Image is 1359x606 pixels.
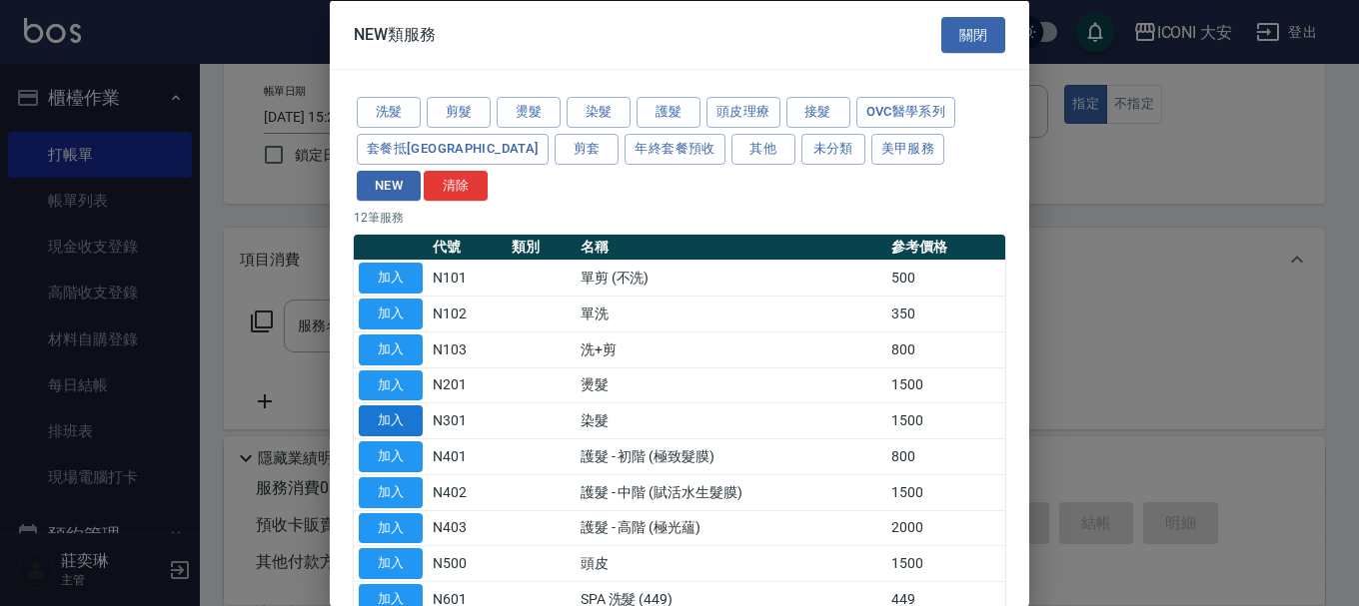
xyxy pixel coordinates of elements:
button: 剪髮 [427,97,491,128]
td: 單洗 [576,296,886,331]
td: 800 [886,331,1005,367]
td: 護髮 - 初階 (極致髮膜) [576,438,886,474]
td: N102 [428,296,507,331]
th: 名稱 [576,235,886,261]
button: 其他 [731,133,795,164]
td: 護髮 - 高階 (極光蘊) [576,510,886,546]
button: 年終套餐預收 [625,133,724,164]
th: 代號 [428,235,507,261]
span: NEW類服務 [354,24,436,44]
button: 護髮 [637,97,700,128]
td: 護髮 - 中階 (賦活水生髮膜) [576,474,886,510]
td: 800 [886,438,1005,474]
td: N402 [428,474,507,510]
td: 燙髮 [576,367,886,403]
th: 類別 [507,235,576,261]
button: 加入 [359,369,423,400]
td: 頭皮 [576,545,886,581]
button: 加入 [359,512,423,543]
button: 加入 [359,441,423,472]
td: 染髮 [576,402,886,438]
button: 未分類 [801,133,865,164]
button: 接髮 [786,97,850,128]
button: 剪套 [555,133,619,164]
button: NEW [357,170,421,201]
button: 加入 [359,333,423,364]
td: N201 [428,367,507,403]
button: ovc醫學系列 [856,97,956,128]
button: 頭皮理療 [706,97,780,128]
button: 加入 [359,548,423,579]
button: 染髮 [567,97,631,128]
td: 1500 [886,474,1005,510]
td: N301 [428,402,507,438]
button: 套餐抵[GEOGRAPHIC_DATA] [357,133,549,164]
button: 洗髮 [357,97,421,128]
p: 12 筆服務 [354,209,1005,227]
button: 加入 [359,476,423,507]
button: 燙髮 [497,97,561,128]
td: N401 [428,438,507,474]
td: N500 [428,545,507,581]
button: 加入 [359,263,423,294]
th: 參考價格 [886,235,1005,261]
button: 美甲服務 [871,133,945,164]
td: 350 [886,296,1005,331]
button: 加入 [359,405,423,436]
button: 清除 [424,170,488,201]
td: 2000 [886,510,1005,546]
button: 關閉 [941,16,1005,53]
td: 洗+剪 [576,331,886,367]
td: 1500 [886,402,1005,438]
button: 加入 [359,299,423,329]
td: 500 [886,260,1005,296]
td: N403 [428,510,507,546]
td: N101 [428,260,507,296]
td: 1500 [886,545,1005,581]
td: 單剪 (不洗) [576,260,886,296]
td: 1500 [886,367,1005,403]
td: N103 [428,331,507,367]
